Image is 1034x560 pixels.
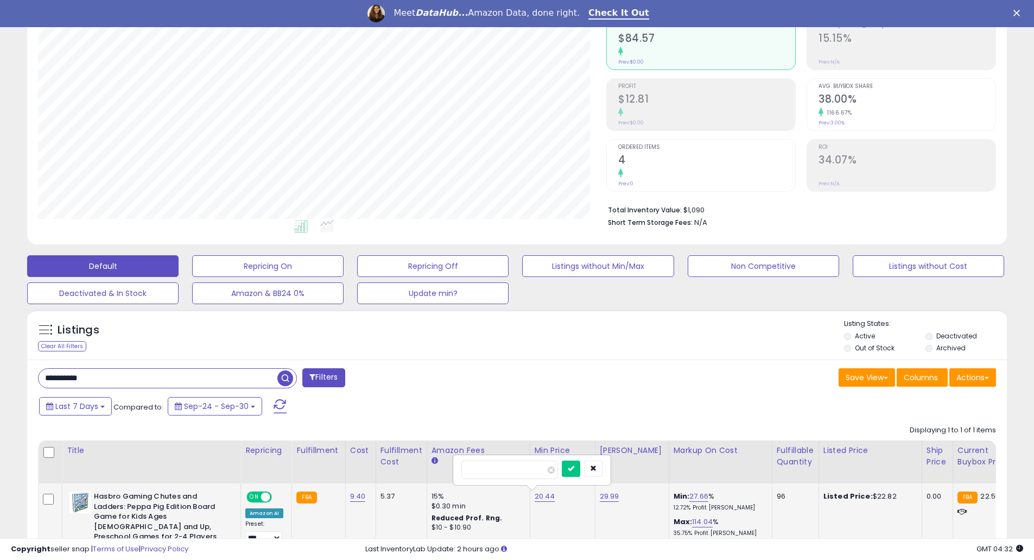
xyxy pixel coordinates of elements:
[674,491,690,501] b: Min:
[535,445,591,456] div: Min Price
[855,331,875,341] label: Active
[432,523,522,532] div: $10 - $10.90
[819,180,840,187] small: Prev: N/A
[27,255,179,277] button: Default
[777,445,814,468] div: Fulfillable Quantity
[819,93,995,108] h2: 38.00%
[823,109,852,117] small: 1166.67%
[365,544,1023,555] div: Last InventoryLab Update: 2 hours ago.
[823,492,914,501] div: $22.82
[380,445,422,468] div: Fulfillment Cost
[245,520,283,545] div: Preset:
[367,5,385,22] img: Profile image for Georgie
[819,59,840,65] small: Prev: N/A
[248,493,261,502] span: ON
[777,492,810,501] div: 96
[674,445,767,456] div: Markup on Cost
[588,8,649,20] a: Check It Out
[380,492,418,501] div: 5.37
[692,517,713,527] a: 114.04
[296,445,340,456] div: Fulfillment
[819,32,995,47] h2: 15.15%
[296,492,316,504] small: FBA
[600,491,619,502] a: 29.99
[522,255,674,277] button: Listings without Min/Max
[618,59,644,65] small: Prev: $0.00
[432,445,525,456] div: Amazon Fees
[823,491,873,501] b: Listed Price:
[93,544,139,554] a: Terms of Use
[904,372,938,383] span: Columns
[618,154,795,168] h2: 4
[819,144,995,150] span: ROI
[11,544,50,554] strong: Copyright
[980,491,1000,501] span: 22.55
[11,544,188,555] div: seller snap | |
[535,491,555,502] a: 20.44
[674,492,764,512] div: %
[184,401,249,412] span: Sep-24 - Sep-30
[688,255,839,277] button: Non Competitive
[819,119,845,126] small: Prev: 3.00%
[844,319,1007,329] p: Listing States:
[608,205,682,215] b: Total Inventory Value:
[957,445,1013,468] div: Current Buybox Price
[1013,10,1024,16] div: Close
[608,203,988,216] li: $1,090
[350,445,371,456] div: Cost
[350,491,366,502] a: 9.40
[897,368,948,387] button: Columns
[823,445,917,456] div: Listed Price
[819,154,995,168] h2: 34.07%
[618,144,795,150] span: Ordered Items
[357,255,509,277] button: Repricing Off
[949,368,996,387] button: Actions
[839,368,895,387] button: Save View
[113,402,163,412] span: Compared to:
[27,282,179,304] button: Deactivated & In Stock
[600,445,664,456] div: [PERSON_NAME]
[270,493,288,502] span: OFF
[415,8,468,18] i: DataHub...
[394,8,580,18] div: Meet Amazon Data, done right.
[669,441,772,483] th: The percentage added to the cost of goods (COGS) that forms the calculator for Min & Max prices.
[168,397,262,416] button: Sep-24 - Sep-30
[67,445,236,456] div: Title
[432,513,503,523] b: Reduced Prof. Rng.
[819,84,995,90] span: Avg. Buybox Share
[245,445,287,456] div: Repricing
[957,492,978,504] small: FBA
[618,93,795,108] h2: $12.81
[245,508,283,518] div: Amazon AI
[936,331,977,341] label: Deactivated
[192,282,344,304] button: Amazon & BB24 0%
[192,255,344,277] button: Repricing On
[432,492,522,501] div: 15%
[618,119,644,126] small: Prev: $0.00
[927,492,944,501] div: 0.00
[936,343,966,353] label: Archived
[69,492,91,513] img: 518NgIogv7L._SL40_.jpg
[927,445,948,468] div: Ship Price
[55,401,98,412] span: Last 7 Days
[94,492,226,545] b: Hasbro Gaming Chutes and Ladders: Peppa Pig Edition Board Game for Kids Ages [DEMOGRAPHIC_DATA] a...
[674,517,693,527] b: Max:
[432,501,522,511] div: $0.30 min
[910,425,996,436] div: Displaying 1 to 1 of 1 items
[608,218,693,227] b: Short Term Storage Fees:
[302,368,345,387] button: Filters
[357,282,509,304] button: Update min?
[39,397,112,416] button: Last 7 Days
[618,84,795,90] span: Profit
[694,217,707,228] span: N/A
[618,180,633,187] small: Prev: 0
[38,341,86,351] div: Clear All Filters
[674,517,764,537] div: %
[674,504,764,512] p: 12.72% Profit [PERSON_NAME]
[819,23,995,29] span: Profit [PERSON_NAME]
[618,32,795,47] h2: $84.57
[976,544,1023,554] span: 2025-10-10 04:32 GMT
[853,255,1004,277] button: Listings without Cost
[58,323,99,338] h5: Listings
[141,544,188,554] a: Privacy Policy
